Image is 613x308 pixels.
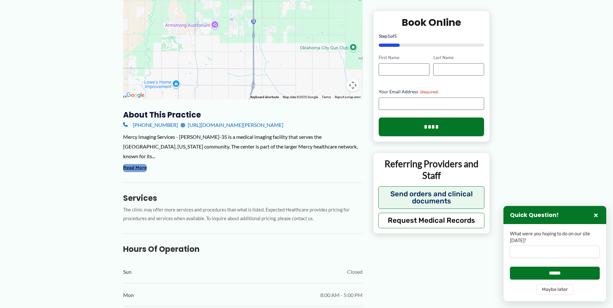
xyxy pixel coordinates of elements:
[335,95,361,99] a: Report a map error
[379,16,484,29] h2: Book Online
[123,164,147,172] button: Read More
[123,120,178,130] a: [PHONE_NUMBER]
[123,290,134,300] span: Mon
[433,55,484,61] label: Last Name
[378,212,485,228] button: Request Medical Records
[123,267,132,277] span: Sun
[510,231,600,244] label: What were you hoping to do on our site [DATE]?
[394,33,397,39] span: 5
[378,186,485,209] button: Send orders and clinical documents
[125,91,146,99] a: Open this area in Google Maps (opens a new window)
[322,95,331,99] a: Terms (opens in new tab)
[123,193,363,203] h3: Services
[320,290,363,300] span: 8:00 AM - 5:00 PM
[592,211,600,219] button: Close
[125,91,146,99] img: Google
[283,95,318,99] span: Map data ©2025 Google
[250,95,279,99] button: Keyboard shortcuts
[347,267,363,277] span: Closed
[536,284,573,295] button: Maybe later
[123,132,363,161] div: Mercy Imaging Services - [PERSON_NAME]-35 is a medical imaging facility that serves the [GEOGRAPH...
[379,55,429,61] label: First Name
[420,89,439,94] span: (Required)
[510,211,559,219] h3: Quick Question!
[123,206,363,223] p: The clinic may offer more services and procedures than what is listed. Expected Healthcare provid...
[379,34,484,38] p: Step of
[346,79,359,92] button: Map camera controls
[378,158,485,181] p: Referring Providers and Staff
[387,33,390,39] span: 1
[379,88,484,95] label: Your Email Address
[181,120,283,130] a: [URL][DOMAIN_NAME][PERSON_NAME]
[123,110,363,120] h3: About this practice
[123,244,363,254] h3: Hours of Operation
